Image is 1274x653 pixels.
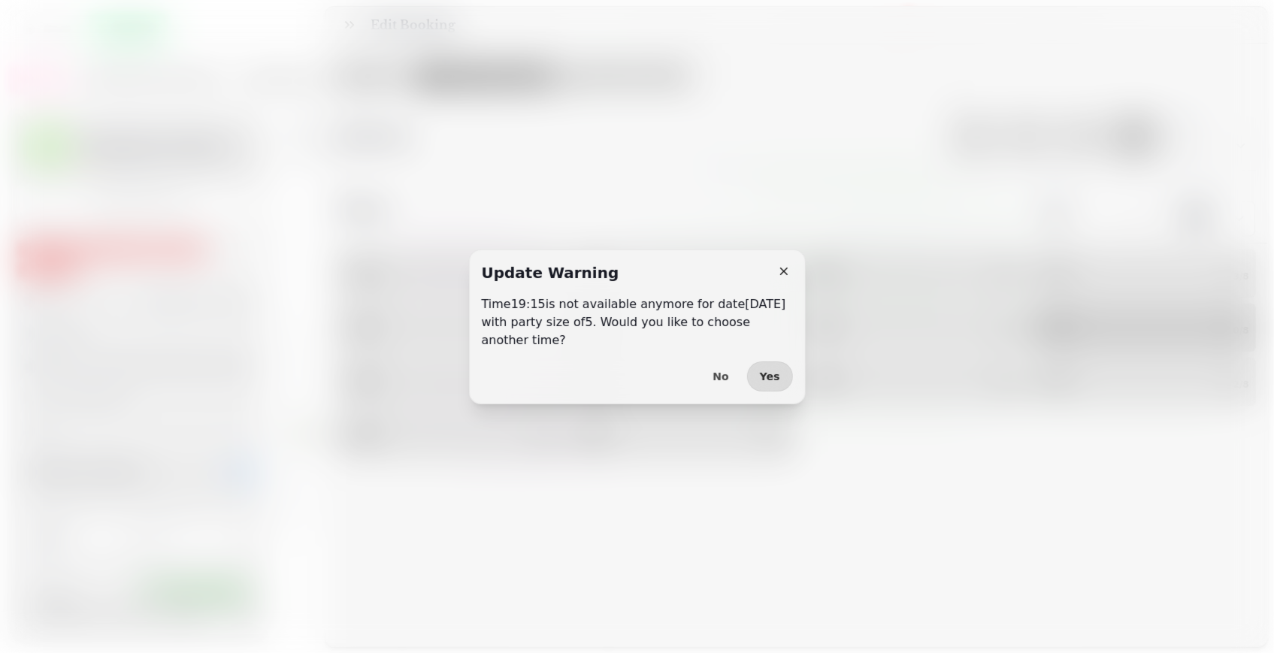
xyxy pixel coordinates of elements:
[713,371,728,382] span: No
[482,262,619,283] h2: Update warning
[760,371,780,382] span: Yes
[482,295,793,349] p: Time 19:15 is not available anymore for date [DATE] with party size of 5 . Would you like to choo...
[747,361,793,391] button: Yes
[701,361,740,391] button: No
